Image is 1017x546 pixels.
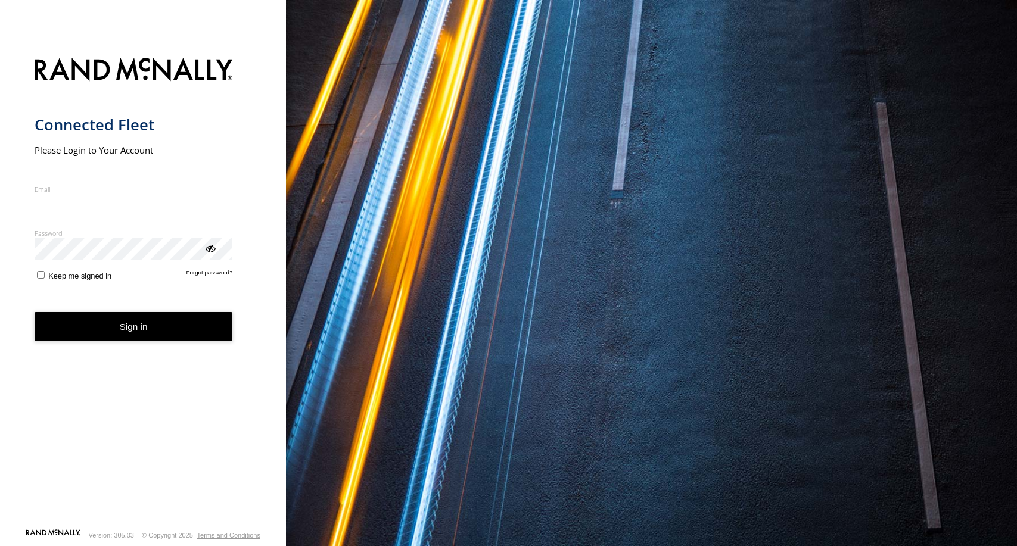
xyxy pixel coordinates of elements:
span: Keep me signed in [48,272,111,280]
label: Password [35,229,233,238]
img: Rand McNally [35,55,233,86]
div: ViewPassword [204,242,216,254]
div: © Copyright 2025 - [142,532,260,539]
a: Forgot password? [186,269,233,280]
a: Terms and Conditions [197,532,260,539]
h2: Please Login to Your Account [35,144,233,156]
button: Sign in [35,312,233,341]
form: main [35,51,252,528]
label: Email [35,185,233,194]
div: Version: 305.03 [89,532,134,539]
h1: Connected Fleet [35,115,233,135]
input: Keep me signed in [37,271,45,279]
a: Visit our Website [26,529,80,541]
